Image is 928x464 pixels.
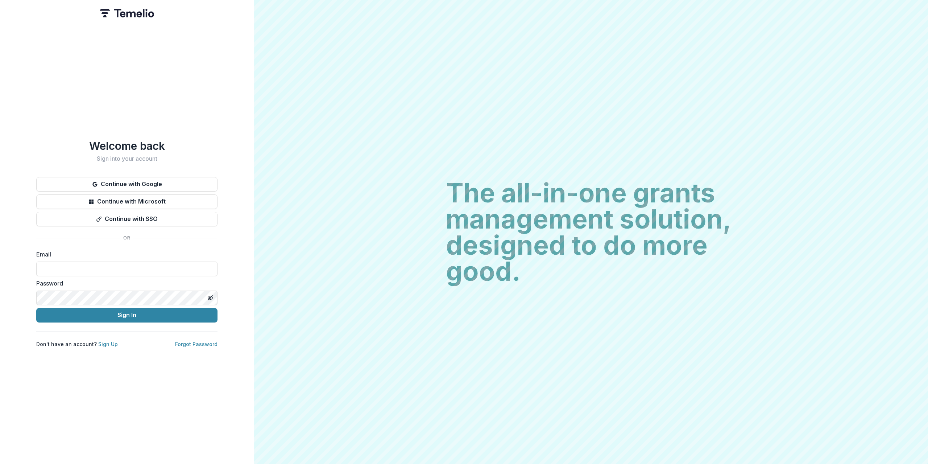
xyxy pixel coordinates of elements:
[36,139,217,152] h1: Welcome back
[36,212,217,226] button: Continue with SSO
[36,155,217,162] h2: Sign into your account
[36,340,118,348] p: Don't have an account?
[36,250,213,259] label: Email
[36,279,213,288] label: Password
[100,9,154,17] img: Temelio
[204,292,216,304] button: Toggle password visibility
[175,341,217,347] a: Forgot Password
[36,308,217,323] button: Sign In
[98,341,118,347] a: Sign Up
[36,194,217,209] button: Continue with Microsoft
[36,177,217,192] button: Continue with Google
